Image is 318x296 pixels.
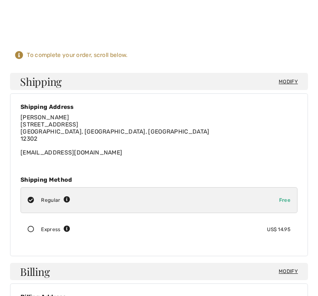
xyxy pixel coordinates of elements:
span: Billing [20,266,49,277]
div: Shipping Address [21,104,297,111]
span: [PERSON_NAME] [21,114,69,121]
div: Regular [41,196,70,204]
span: [STREET_ADDRESS] [GEOGRAPHIC_DATA], [GEOGRAPHIC_DATA], [GEOGRAPHIC_DATA] 12302 [21,121,210,142]
div: Express [41,226,70,233]
div: To complete your order, scroll below. [27,51,128,59]
span: Modify [279,268,298,275]
span: Modify [279,78,298,85]
span: Free [279,197,290,203]
div: Shipping Method [21,177,297,184]
span: Shipping [20,76,62,87]
div: [EMAIL_ADDRESS][DOMAIN_NAME] [21,114,297,157]
div: US$ 14.95 [267,226,290,233]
